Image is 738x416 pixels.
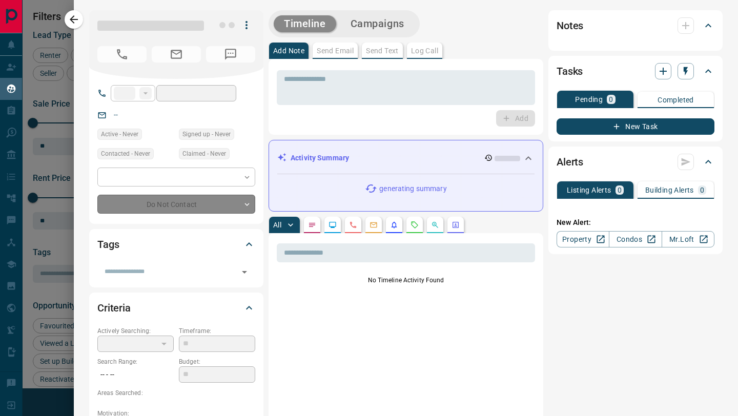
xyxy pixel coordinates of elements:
div: Criteria [97,296,255,320]
h2: Alerts [557,154,583,170]
div: Alerts [557,150,714,174]
p: Budget: [179,357,255,366]
p: Completed [658,96,694,103]
p: generating summary [379,183,446,194]
a: -- [114,111,118,119]
span: Active - Never [101,129,138,139]
svg: Emails [370,221,378,229]
div: Notes [557,13,714,38]
svg: Requests [411,221,419,229]
p: Pending [575,96,603,103]
button: Open [237,265,252,279]
svg: Opportunities [431,221,439,229]
p: 0 [618,186,622,194]
div: Tags [97,232,255,257]
h2: Tags [97,236,119,253]
div: Do Not Contact [97,195,255,214]
p: New Alert: [557,217,714,228]
p: 0 [700,186,704,194]
span: No Number [206,46,255,63]
p: Actively Searching: [97,326,174,336]
p: -- - -- [97,366,174,383]
h2: Notes [557,17,583,34]
svg: Lead Browsing Activity [329,221,337,229]
p: All [273,221,281,228]
button: Campaigns [340,15,415,32]
svg: Notes [308,221,316,229]
h2: Tasks [557,63,583,79]
svg: Calls [349,221,357,229]
span: No Number [97,46,147,63]
p: Timeframe: [179,326,255,336]
h2: Criteria [97,300,131,316]
p: Listing Alerts [567,186,611,194]
button: Timeline [274,15,336,32]
span: Signed up - Never [182,129,231,139]
span: Contacted - Never [101,149,150,159]
p: Add Note [273,47,304,54]
div: Tasks [557,59,714,84]
p: Areas Searched: [97,388,255,398]
a: Mr.Loft [662,231,714,247]
p: Search Range: [97,357,174,366]
p: 0 [609,96,613,103]
p: Building Alerts [645,186,694,194]
p: No Timeline Activity Found [277,276,535,285]
span: Claimed - Never [182,149,226,159]
div: Activity Summary [277,149,535,168]
svg: Agent Actions [452,221,460,229]
p: Activity Summary [291,153,349,163]
a: Property [557,231,609,247]
a: Condos [609,231,662,247]
svg: Listing Alerts [390,221,398,229]
span: No Email [152,46,201,63]
button: New Task [557,118,714,135]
